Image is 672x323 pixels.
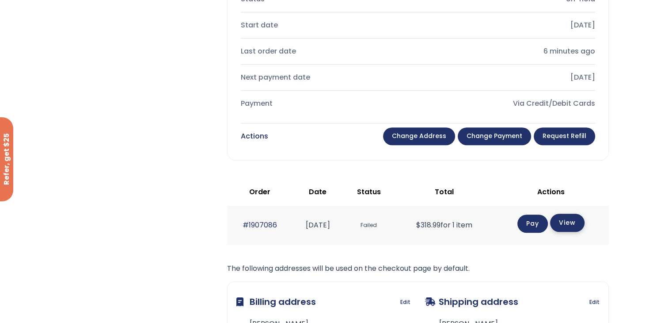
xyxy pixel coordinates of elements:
[537,187,565,197] span: Actions
[550,214,585,232] a: View
[306,220,330,230] time: [DATE]
[425,45,595,58] div: 6 minutes ago
[243,220,277,230] a: #1907086
[241,130,268,142] div: Actions
[425,97,595,110] div: Via Credit/Debit Cards
[241,97,411,110] div: Payment
[395,206,493,244] td: for 1 item
[589,296,600,308] a: Edit
[425,19,595,31] div: [DATE]
[309,187,327,197] span: Date
[458,127,531,145] a: Change payment
[347,217,390,234] span: Failed
[416,220,440,230] span: 318.99
[241,19,411,31] div: Start date
[357,187,381,197] span: Status
[434,187,453,197] span: Total
[249,187,270,197] span: Order
[241,71,411,84] div: Next payment date
[241,45,411,58] div: Last order date
[227,262,609,275] p: The following addresses will be used on the checkout page by default.
[517,215,548,233] a: Pay
[534,127,595,145] a: Request Refill
[416,220,420,230] span: $
[383,127,455,145] a: Change address
[425,291,518,313] h3: Shipping address
[236,291,316,313] h3: Billing address
[425,71,595,84] div: [DATE]
[400,296,410,308] a: Edit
